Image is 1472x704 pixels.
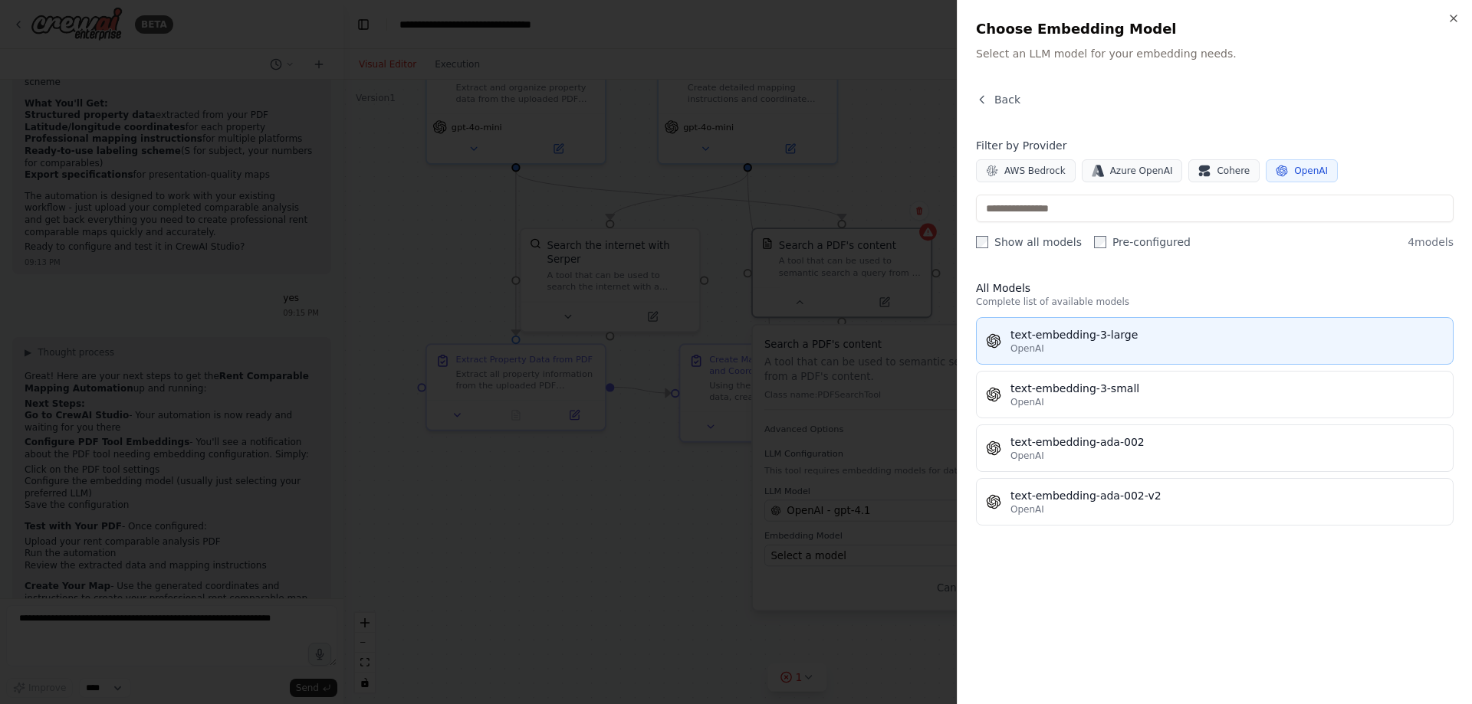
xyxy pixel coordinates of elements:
span: Azure OpenAI [1110,165,1173,177]
button: text-embedding-3-smallOpenAI [976,371,1454,418]
h4: Filter by Provider [976,138,1454,153]
div: text-embedding-3-large [1010,327,1444,342]
span: OpenAI [1010,450,1044,462]
span: Back [994,92,1020,107]
span: Cohere [1217,165,1250,177]
button: Back [976,92,1020,107]
label: Pre-configured [1094,234,1191,250]
input: Show all models [976,236,988,248]
label: Show all models [976,234,1082,250]
h2: Choose Embedding Model [976,18,1454,40]
button: Azure OpenAI [1082,159,1183,182]
span: 4 models [1408,234,1454,250]
span: OpenAI [1010,503,1044,516]
button: text-embedding-ada-002OpenAI [976,424,1454,472]
p: Select an LLM model for your embedding needs. [976,46,1454,61]
button: text-embedding-ada-002-v2OpenAI [976,478,1454,526]
span: AWS Bedrock [1004,165,1066,177]
input: Pre-configured [1094,236,1106,248]
p: Complete list of available models [976,296,1454,308]
button: OpenAI [1266,159,1338,182]
div: text-embedding-ada-002-v2 [1010,488,1444,503]
span: OpenAI [1294,165,1328,177]
div: text-embedding-3-small [1010,381,1444,396]
div: text-embedding-ada-002 [1010,434,1444,450]
button: text-embedding-3-largeOpenAI [976,317,1454,365]
h3: All Models [976,280,1454,296]
button: Cohere [1188,159,1260,182]
span: OpenAI [1010,396,1044,408]
span: OpenAI [1010,342,1044,355]
button: AWS Bedrock [976,159,1076,182]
